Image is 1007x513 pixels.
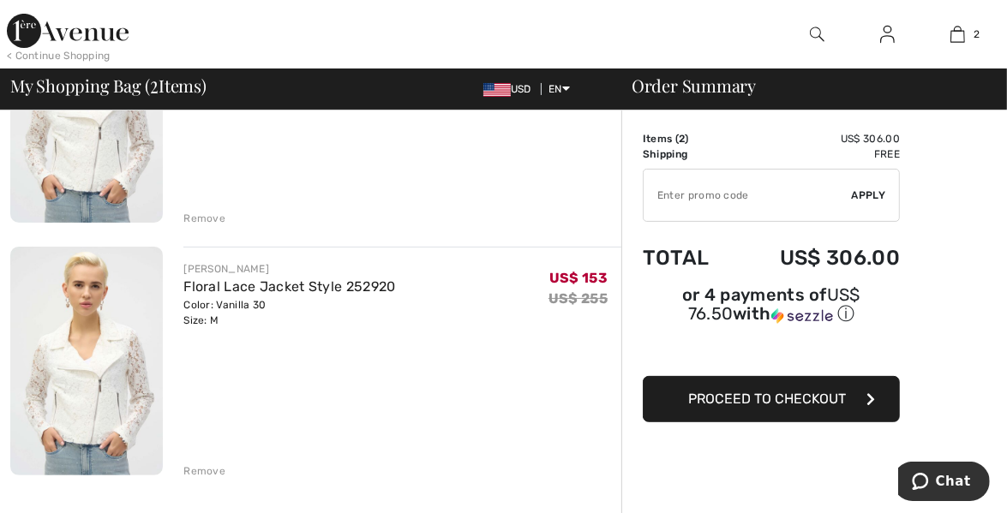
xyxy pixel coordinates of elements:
div: or 4 payments ofUS$ 76.50withSezzle Click to learn more about Sezzle [643,287,900,331]
img: Floral Lace Jacket Style 252920 [10,247,163,475]
img: search the website [810,24,824,45]
div: [PERSON_NAME] [183,261,395,277]
div: Color: Vanilla 30 Size: M [183,297,395,328]
a: 2 [924,24,992,45]
td: Items ( ) [643,131,734,146]
span: 2 [679,133,685,145]
td: US$ 306.00 [734,229,900,287]
img: My Info [880,24,895,45]
span: Proceed to Checkout [688,391,846,407]
iframe: PayPal-paypal [643,331,900,370]
iframe: Opens a widget where you can chat to one of our agents [898,462,990,504]
div: Remove [183,463,225,479]
td: Shipping [643,146,734,162]
span: US$ 153 [549,270,608,286]
input: Promo code [644,170,852,221]
td: US$ 306.00 [734,131,900,146]
span: US$ 76.50 [688,284,860,324]
span: Apply [852,188,886,203]
img: My Bag [950,24,965,45]
a: Sign In [866,24,908,45]
img: Sezzle [771,308,833,324]
img: US Dollar [483,83,511,97]
span: USD [483,83,538,95]
div: Order Summary [611,77,997,94]
span: 2 [150,73,159,95]
span: 2 [974,27,980,42]
img: 1ère Avenue [7,14,129,48]
button: Proceed to Checkout [643,376,900,422]
div: Remove [183,211,225,226]
td: Free [734,146,900,162]
div: or 4 payments of with [643,287,900,325]
span: EN [548,83,570,95]
td: Total [643,229,734,287]
span: My Shopping Bag ( Items) [10,77,207,94]
div: < Continue Shopping [7,48,111,63]
s: US$ 255 [548,290,608,307]
a: Floral Lace Jacket Style 252920 [183,278,395,295]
